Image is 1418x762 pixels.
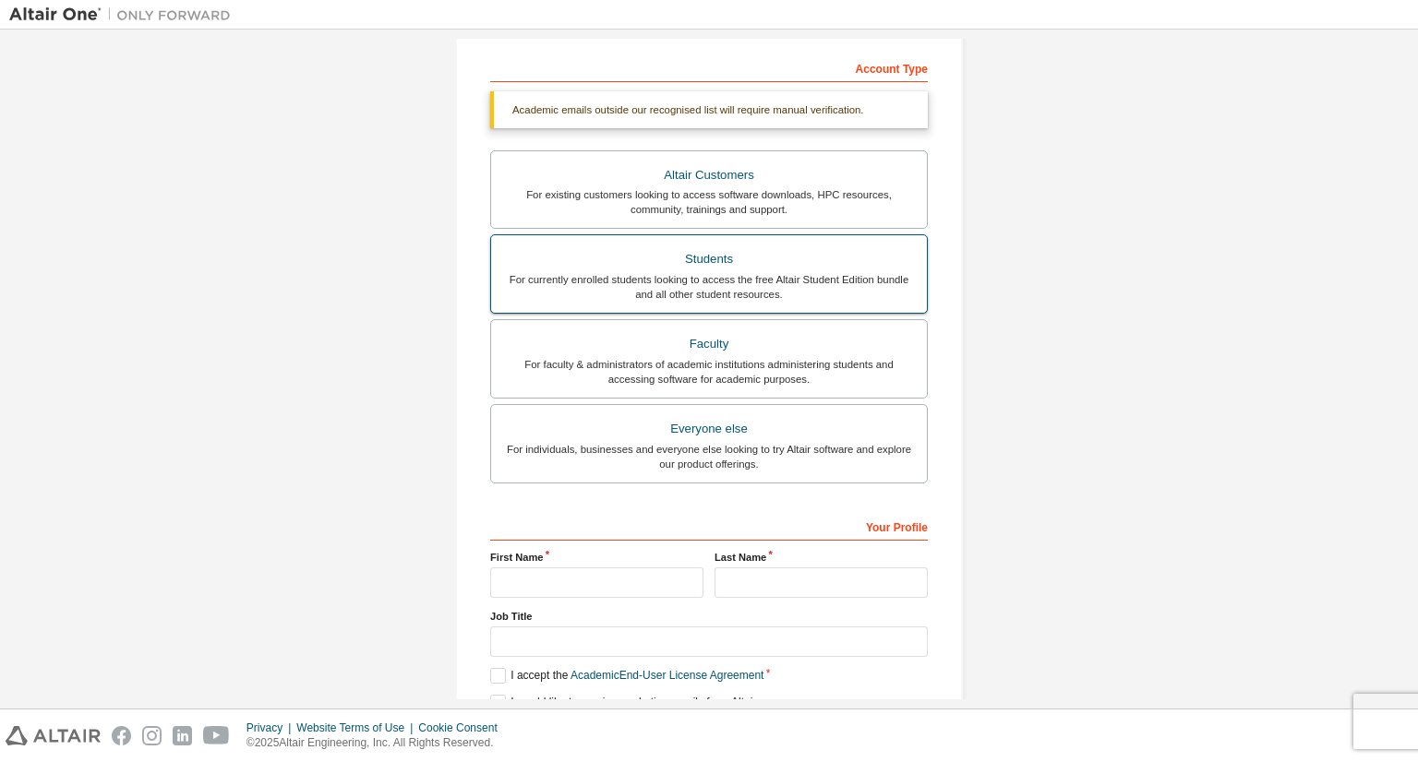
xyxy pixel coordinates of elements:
[502,162,916,188] div: Altair Customers
[490,53,928,82] div: Account Type
[112,726,131,745] img: facebook.svg
[9,6,240,24] img: Altair One
[502,272,916,302] div: For currently enrolled students looking to access the free Altair Student Edition bundle and all ...
[246,735,509,751] p: © 2025 Altair Engineering, Inc. All Rights Reserved.
[502,246,916,272] div: Students
[502,416,916,442] div: Everyone else
[6,726,101,745] img: altair_logo.svg
[490,609,928,624] label: Job Title
[173,726,192,745] img: linkedin.svg
[502,331,916,357] div: Faculty
[246,720,296,735] div: Privacy
[490,550,703,565] label: First Name
[142,726,162,745] img: instagram.svg
[490,668,763,684] label: I accept the
[715,550,928,565] label: Last Name
[490,511,928,541] div: Your Profile
[571,669,763,682] a: Academic End-User License Agreement
[296,720,418,735] div: Website Terms of Use
[490,695,756,710] label: I would like to receive marketing emails from Altair
[502,442,916,471] div: For individuals, businesses and everyone else looking to try Altair software and explore our prod...
[203,726,230,745] img: youtube.svg
[502,187,916,217] div: For existing customers looking to access software downloads, HPC resources, community, trainings ...
[502,357,916,387] div: For faculty & administrators of academic institutions administering students and accessing softwa...
[418,720,508,735] div: Cookie Consent
[490,91,928,128] div: Academic emails outside our recognised list will require manual verification.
